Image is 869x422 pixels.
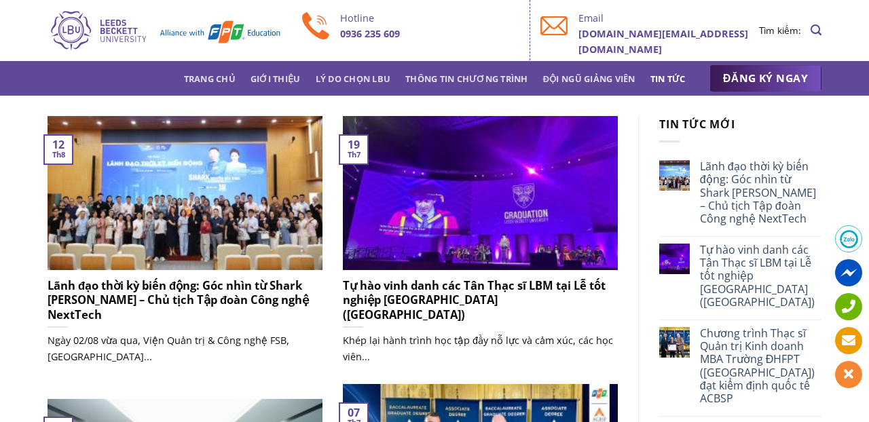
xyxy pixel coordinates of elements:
[650,66,686,91] a: Tin tức
[700,244,821,309] a: Tự hào vinh danh các Tân Thạc sĩ LBM tại Lễ tốt nghiệp [GEOGRAPHIC_DATA] ([GEOGRAPHIC_DATA])
[316,66,391,91] a: Lý do chọn LBU
[723,70,808,87] span: ĐĂNG KÝ NGAY
[700,327,821,405] a: Chương trình Thạc sĩ Quản trị Kinh doanh MBA Trường ĐHFPT ([GEOGRAPHIC_DATA]) đạt kiểm định quốc ...
[48,116,322,379] a: Lãnh đạo thời kỳ biến động: Góc nhìn từ Shark [PERSON_NAME] – Chủ tịch Tập đoàn Công nghệ NextTec...
[251,66,301,91] a: Giới thiệu
[343,332,618,364] p: Khép lại hành trình học tập đầy nỗ lực và cảm xúc, các học viên...
[343,278,618,322] h5: Tự hào vinh danh các Tân Thạc sĩ LBM tại Lễ tốt nghiệp [GEOGRAPHIC_DATA] ([GEOGRAPHIC_DATA])
[578,10,758,26] p: Email
[709,65,821,92] a: ĐĂNG KÝ NGAY
[48,278,322,322] h5: Lãnh đạo thời kỳ biến động: Góc nhìn từ Shark [PERSON_NAME] – Chủ tịch Tập đoàn Công nghệ NextTech
[340,27,400,40] b: 0936 235 609
[343,116,618,379] a: Tự hào vinh danh các Tân Thạc sĩ LBM tại Lễ tốt nghiệp [GEOGRAPHIC_DATA] ([GEOGRAPHIC_DATA]) Khép...
[811,17,821,43] a: Search
[48,9,282,52] img: Thạc sĩ Quản trị kinh doanh Quốc tế
[340,10,520,26] p: Hotline
[184,66,236,91] a: Trang chủ
[700,160,821,225] a: Lãnh đạo thời kỳ biến động: Góc nhìn từ Shark [PERSON_NAME] – Chủ tịch Tập đoàn Công nghệ NextTech
[578,27,748,56] b: [DOMAIN_NAME][EMAIL_ADDRESS][DOMAIN_NAME]
[405,66,528,91] a: Thông tin chương trình
[543,66,635,91] a: Đội ngũ giảng viên
[659,117,735,132] span: Tin tức mới
[759,23,801,38] li: Tìm kiếm:
[48,332,322,364] p: Ngày 02/08 vừa qua, Viện Quản trị & Công nghệ FSB, [GEOGRAPHIC_DATA]...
